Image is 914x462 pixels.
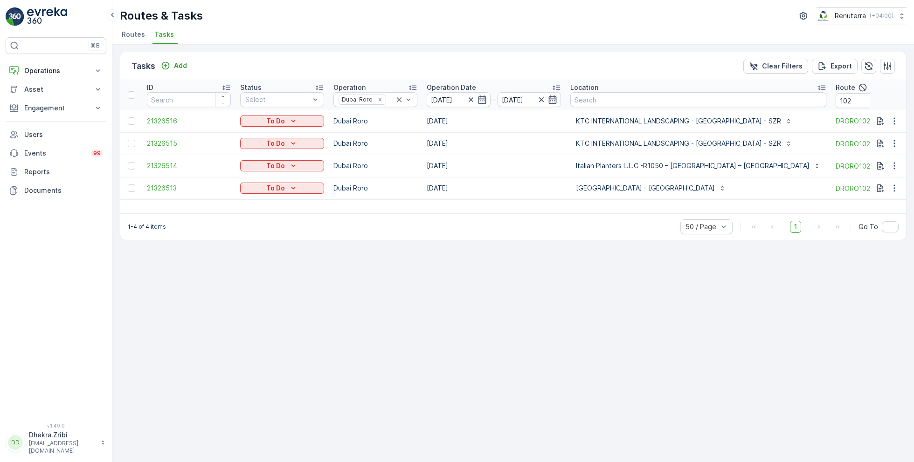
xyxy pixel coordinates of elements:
p: - [492,94,496,105]
button: Operations [6,61,106,80]
a: 21326514 [147,161,231,170]
div: DD [8,435,23,450]
p: 99 [93,149,101,157]
p: Reports [24,167,103,177]
p: To Do [266,183,285,193]
button: Italian Planters L.L.C -R1050 – [GEOGRAPHIC_DATA] – [GEOGRAPHIC_DATA] [570,158,826,173]
span: 1 [790,221,801,233]
p: Export [831,61,852,71]
a: Users [6,125,106,144]
p: Route [836,83,855,92]
span: Go To [859,222,878,231]
button: Asset [6,80,106,99]
p: Italian Planters L.L.C -R1050 – [GEOGRAPHIC_DATA] – [GEOGRAPHIC_DATA] [576,161,810,170]
input: dd/mm/yyyy [498,92,561,107]
div: Toggle Row Selected [128,117,135,125]
a: Events99 [6,144,106,163]
a: 21326516 [147,116,231,126]
button: Clear Filters [743,59,808,74]
button: DDDhekra.Zribi[EMAIL_ADDRESS][DOMAIN_NAME] [6,430,106,455]
p: Clear Filters [762,61,803,71]
p: Tasks [132,60,155,73]
img: logo [6,7,24,26]
button: To Do [240,138,324,149]
p: KTC INTERNATIONAL LANDSCAPING - [GEOGRAPHIC_DATA] - SZR [576,116,781,126]
a: Documents [6,181,106,200]
p: Operation Date [427,83,476,92]
div: Toggle Row Selected [128,140,135,147]
p: ( +04:00 ) [870,12,893,20]
span: v 1.49.0 [6,423,106,428]
div: Toggle Row Selected [128,162,135,170]
p: Location [570,83,598,92]
p: Asset [24,85,88,94]
p: Users [24,130,103,139]
p: Dhekra.Zribi [29,430,96,440]
div: Toggle Row Selected [128,184,135,192]
p: Status [240,83,262,92]
p: To Do [266,161,285,170]
button: Engagement [6,99,106,117]
button: Add [157,60,191,71]
button: [GEOGRAPHIC_DATA] - [GEOGRAPHIC_DATA] [570,181,732,196]
input: Search [147,92,231,107]
p: KTC INTERNATIONAL LANDSCAPING - [GEOGRAPHIC_DATA] - SZR [576,139,781,148]
p: To Do [266,139,285,148]
a: 21326515 [147,139,231,148]
input: dd/mm/yyyy [427,92,491,107]
td: Dubai Roro [329,110,422,132]
a: Reports [6,163,106,181]
p: 1-4 of 4 items [128,223,166,231]
td: Dubai Roro [329,177,422,199]
td: Dubai Roro [329,155,422,177]
p: Operation [333,83,366,92]
button: Export [812,59,858,74]
td: [DATE] [422,155,566,177]
p: Events [24,149,86,158]
button: To Do [240,160,324,171]
a: 21326513 [147,183,231,193]
p: Documents [24,186,103,195]
p: Renuterra [835,11,866,20]
button: KTC INTERNATIONAL LANDSCAPING - [GEOGRAPHIC_DATA] - SZR [570,114,798,129]
p: [GEOGRAPHIC_DATA] - [GEOGRAPHIC_DATA] [576,183,715,193]
p: Select [245,95,310,104]
p: ID [147,83,153,92]
p: [EMAIL_ADDRESS][DOMAIN_NAME] [29,440,96,455]
button: To Do [240,115,324,127]
p: Engagement [24,103,88,113]
img: logo_light-DOdMpM7g.png [27,7,67,26]
p: ⌘B [90,42,100,49]
span: Routes [122,30,145,39]
span: Tasks [154,30,174,39]
p: Routes & Tasks [120,8,203,23]
td: [DATE] [422,132,566,155]
p: Operations [24,66,88,75]
p: Add [174,61,187,70]
button: Renuterra(+04:00) [817,7,907,24]
p: To Do [266,116,285,126]
input: Search [570,92,826,107]
td: [DATE] [422,110,566,132]
div: Dubai Roro [339,95,374,104]
td: [DATE] [422,177,566,199]
td: Dubai Roro [329,132,422,155]
button: KTC INTERNATIONAL LANDSCAPING - [GEOGRAPHIC_DATA] - SZR [570,136,798,151]
img: Screenshot_2024-07-26_at_13.33.01.png [817,11,831,21]
button: To Do [240,183,324,194]
div: Remove Dubai Roro [375,96,385,103]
